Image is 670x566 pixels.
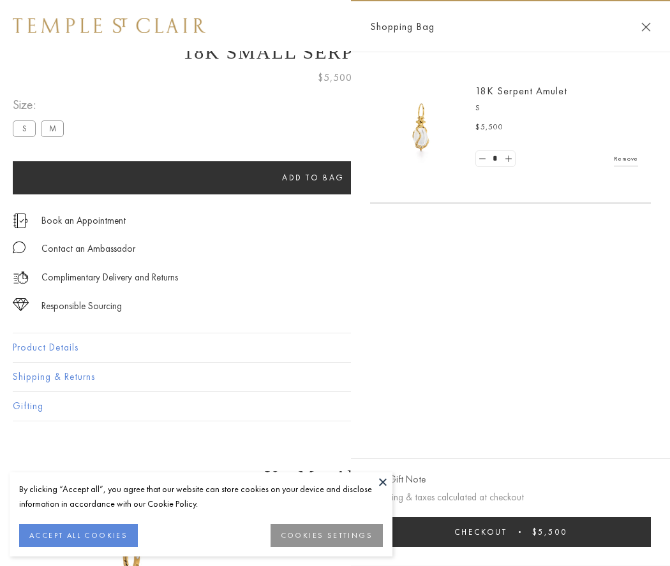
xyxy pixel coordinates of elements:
h1: 18K Small Serpent Amulet [13,41,657,63]
span: Size: [13,94,69,115]
span: $5,500 [318,69,352,86]
button: COOKIES SETTINGS [271,524,383,547]
div: Contact an Ambassador [41,241,135,257]
h3: You May Also Like [32,467,638,487]
img: icon_appointment.svg [13,214,28,228]
a: Set quantity to 2 [502,151,514,167]
span: $5,500 [475,121,503,134]
label: S [13,120,36,136]
button: Gifting [13,392,657,421]
img: icon_delivery.svg [13,270,29,286]
img: P51836-E11SERPPV [383,89,459,166]
label: M [41,120,64,136]
img: icon_sourcing.svg [13,298,29,311]
a: Remove [614,152,638,166]
button: Shipping & Returns [13,363,657,391]
a: Set quantity to 0 [476,151,489,167]
a: Book an Appointment [41,214,126,228]
button: Add to bag [13,161,614,194]
div: By clicking “Accept all”, you agree that our website can store cookies on your device and disclos... [19,482,383,511]
img: MessageIcon-01_2.svg [13,241,26,254]
button: Checkout $5,500 [370,517,651,547]
a: 18K Serpent Amulet [475,84,567,98]
p: Shipping & taxes calculated at checkout [370,490,651,505]
span: Shopping Bag [370,18,435,35]
button: Close Shopping Bag [641,22,651,32]
button: ACCEPT ALL COOKIES [19,524,138,547]
button: Add Gift Note [370,472,426,488]
span: Add to bag [282,172,345,183]
span: Checkout [454,526,507,537]
button: Product Details [13,333,657,362]
p: Complimentary Delivery and Returns [41,270,178,286]
div: Responsible Sourcing [41,298,122,314]
img: Temple St. Clair [13,18,205,33]
p: S [475,102,638,115]
span: $5,500 [532,526,567,537]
